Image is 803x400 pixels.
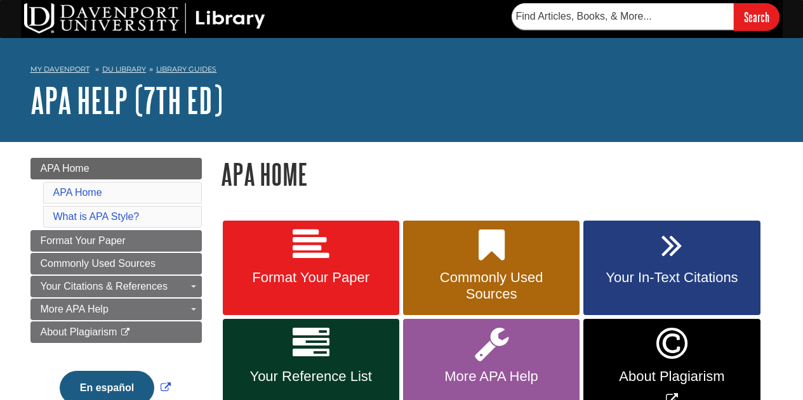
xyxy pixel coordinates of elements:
a: APA Help (7th Ed) [30,81,223,120]
span: APA Home [41,163,90,174]
span: Format Your Paper [41,235,126,246]
a: Commonly Used Sources [30,253,202,274]
form: Searches DU Library's articles, books, and more [512,3,780,30]
a: What is APA Style? [53,211,140,222]
a: Format Your Paper [30,230,202,252]
span: Your Citations & References [41,281,168,292]
img: DU Library [24,3,265,34]
span: Your Reference List [232,368,390,385]
a: APA Home [53,187,102,198]
a: Commonly Used Sources [403,221,580,316]
span: More APA Help [413,368,570,385]
a: Your In-Text Citations [583,221,760,316]
a: APA Home [30,158,202,179]
a: Format Your Paper [223,221,399,316]
a: DU Library [102,65,146,74]
span: Format Your Paper [232,269,390,286]
span: Commonly Used Sources [41,258,156,269]
span: About Plagiarism [593,368,750,385]
a: My Davenport [30,64,90,75]
span: About Plagiarism [41,326,117,337]
a: Link opens in new window [56,382,174,393]
input: Search [734,3,780,30]
span: More APA Help [41,304,109,314]
a: More APA Help [30,299,202,320]
span: Commonly Used Sources [413,269,570,302]
a: Your Citations & References [30,276,202,297]
i: This link opens in a new window [120,328,131,337]
a: Library Guides [156,65,216,74]
input: Find Articles, Books, & More... [512,3,734,30]
h1: APA Home [221,158,773,190]
nav: breadcrumb [30,61,773,81]
span: Your In-Text Citations [593,269,750,286]
a: About Plagiarism [30,321,202,343]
